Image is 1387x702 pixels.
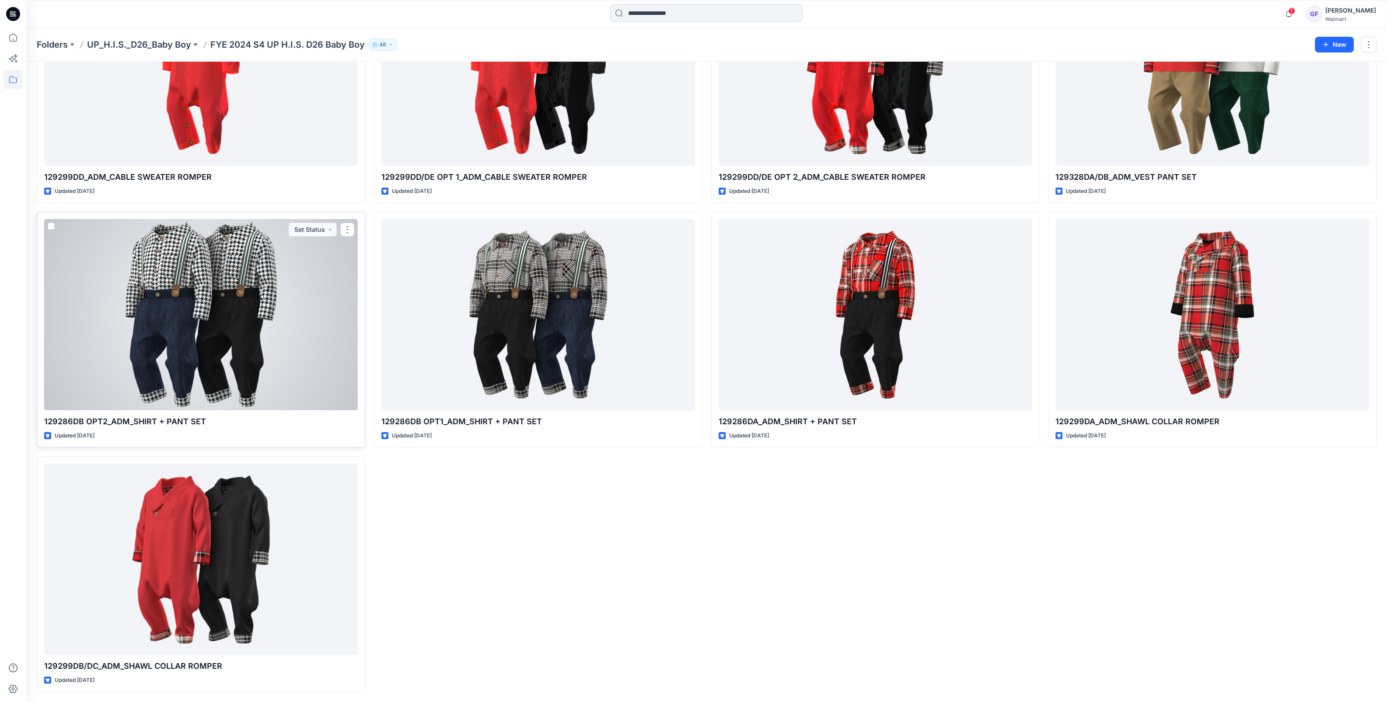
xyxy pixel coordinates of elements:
a: 129286DA_ADM_SHIRT + PANT SET [719,219,1032,410]
p: 129328DA/DB_ADM_VEST PANT SET [1055,171,1369,183]
p: Updated [DATE] [55,676,94,685]
p: Updated [DATE] [1066,187,1106,196]
p: Updated [DATE] [729,431,769,440]
a: 129299DA_ADM_SHAWL COLLAR ROMPER [1055,219,1369,410]
button: New [1315,37,1354,52]
p: 129299DD_ADM_CABLE SWEATER ROMPER [44,171,358,183]
div: GF [1306,6,1322,22]
p: 129286DA_ADM_SHIRT + PANT SET [719,416,1032,428]
a: 129286DB OPT1_ADM_SHIRT + PANT SET [381,219,695,410]
div: [PERSON_NAME] [1325,5,1376,16]
p: 48 [379,40,386,49]
p: Updated [DATE] [729,187,769,196]
p: Updated [DATE] [392,187,432,196]
p: 129286DB OPT2_ADM_SHIRT + PANT SET [44,416,358,428]
p: 129299DD/DE OPT 2_ADM_CABLE SWEATER ROMPER [719,171,1032,183]
button: 48 [368,38,397,51]
p: Updated [DATE] [55,431,94,440]
p: 129299DA_ADM_SHAWL COLLAR ROMPER [1055,416,1369,428]
div: Walmart [1325,16,1376,22]
a: 129299DB/DC_ADM_SHAWL COLLAR ROMPER [44,464,358,655]
a: Folders [37,38,68,51]
p: 129286DB OPT1_ADM_SHIRT + PANT SET [381,416,695,428]
p: Updated [DATE] [1066,431,1106,440]
p: 129299DD/DE OPT 1_ADM_CABLE SWEATER ROMPER [381,171,695,183]
p: FYE 2024 S4 UP H.I.S. D26 Baby Boy [210,38,365,51]
a: 129286DB OPT2_ADM_SHIRT + PANT SET [44,219,358,410]
p: Updated [DATE] [55,187,94,196]
a: UP_H.I.S._D26_Baby Boy [87,38,191,51]
span: 1 [1288,7,1295,14]
p: 129299DB/DC_ADM_SHAWL COLLAR ROMPER [44,660,358,672]
p: Updated [DATE] [392,431,432,440]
